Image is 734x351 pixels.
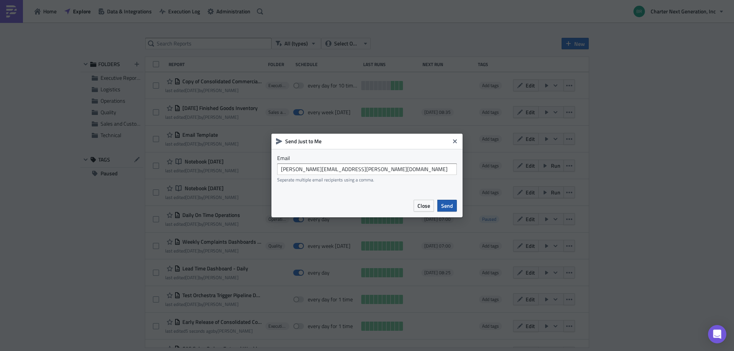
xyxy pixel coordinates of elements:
button: Close [449,136,461,147]
button: Send [437,200,457,212]
div: Open Intercom Messenger [708,325,726,343]
h6: Send Just to Me [285,138,450,145]
label: Email [277,155,457,162]
div: Seperate multiple email recipients using a comma. [277,177,457,183]
span: Send [441,202,453,210]
span: Close [417,202,430,210]
button: Close [414,200,434,212]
